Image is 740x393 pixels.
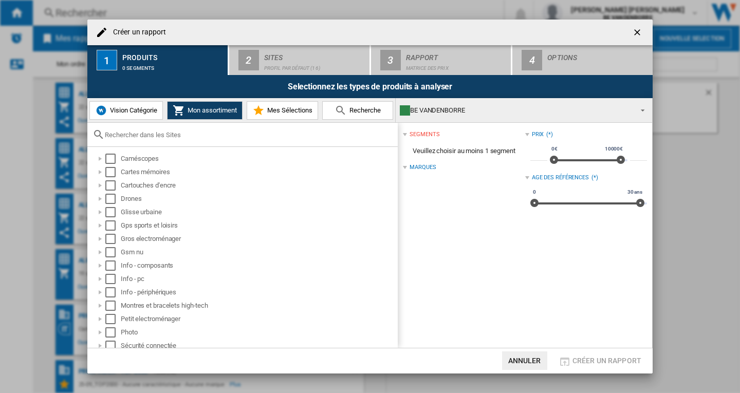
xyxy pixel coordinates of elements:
[105,154,121,164] md-checkbox: Select
[105,180,121,191] md-checkbox: Select
[122,60,224,71] div: 0 segments
[121,154,396,164] div: Caméscopes
[105,247,121,257] md-checkbox: Select
[121,301,396,311] div: Montres et bracelets high-tech
[87,45,229,75] button: 1 Produits 0 segments
[107,106,157,114] span: Vision Catégorie
[105,274,121,284] md-checkbox: Select
[403,141,525,161] span: Veuillez choisir au moins 1 segment
[105,194,121,204] md-checkbox: Select
[105,341,121,351] md-checkbox: Select
[105,234,121,244] md-checkbox: Select
[628,22,649,43] button: getI18NText('BUTTONS.CLOSE_DIALOG')
[532,174,589,182] div: Age des références
[264,49,365,60] div: Sites
[380,50,401,70] div: 3
[105,260,121,271] md-checkbox: Select
[347,106,381,114] span: Recherche
[121,180,396,191] div: Cartouches d'encre
[121,234,396,244] div: Gros electroménager
[121,194,396,204] div: Drones
[121,207,396,217] div: Glisse urbaine
[89,101,163,120] button: Vision Catégorie
[121,274,396,284] div: Info - pc
[105,301,121,311] md-checkbox: Select
[167,101,243,120] button: Mon assortiment
[371,45,512,75] button: 3 Rapport Matrice des prix
[264,60,365,71] div: Profil par défaut (16)
[121,247,396,257] div: Gsm nu
[632,27,644,40] ng-md-icon: getI18NText('BUTTONS.CLOSE_DIALOG')
[406,60,507,71] div: Matrice des prix
[108,27,166,38] h4: Créer un rapport
[502,351,547,370] button: Annuler
[105,207,121,217] md-checkbox: Select
[406,49,507,60] div: Rapport
[556,351,644,370] button: Créer un rapport
[532,130,544,139] div: Prix
[121,341,396,351] div: Sécurité connectée
[400,103,632,118] div: BE VANDENBORRE
[121,327,396,338] div: Photo
[522,50,542,70] div: 4
[105,131,393,139] input: Rechercher dans les Sites
[322,101,393,120] button: Recherche
[547,49,649,60] div: Options
[238,50,259,70] div: 2
[550,145,559,153] span: 0€
[247,101,318,120] button: Mes Sélections
[122,49,224,60] div: Produits
[87,75,653,98] div: Selectionnez les types de produits à analyser
[410,130,439,139] div: segments
[265,106,312,114] span: Mes Sélections
[97,50,117,70] div: 1
[105,327,121,338] md-checkbox: Select
[105,287,121,297] md-checkbox: Select
[121,220,396,231] div: Gps sports et loisirs
[626,188,644,196] span: 30 ans
[531,188,538,196] span: 0
[95,104,107,117] img: wiser-icon-blue.png
[121,167,396,177] div: Cartes mémoires
[121,260,396,271] div: Info - composants
[121,287,396,297] div: Info - périphériques
[121,314,396,324] div: Petit electroménager
[229,45,371,75] button: 2 Sites Profil par défaut (16)
[512,45,653,75] button: 4 Options
[105,220,121,231] md-checkbox: Select
[410,163,436,172] div: Marques
[185,106,237,114] span: Mon assortiment
[572,357,641,365] span: Créer un rapport
[105,314,121,324] md-checkbox: Select
[603,145,624,153] span: 10000€
[105,167,121,177] md-checkbox: Select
